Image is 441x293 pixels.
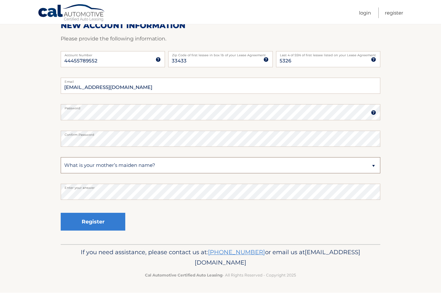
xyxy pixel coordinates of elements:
[61,131,380,136] label: Confirm Password
[371,110,376,115] img: tooltip.svg
[208,249,265,256] a: [PHONE_NUMBER]
[61,51,165,68] input: Account Number
[276,51,380,57] label: Last 4 of SSN of first lessee listed on your Lease Agreement
[61,35,380,44] p: Please provide the following information.
[61,78,380,83] label: Email
[61,78,380,94] input: Email
[145,273,222,278] strong: Cal Automotive Certified Auto Leasing
[61,21,380,31] h2: New Account Information
[385,8,403,18] a: Register
[371,57,376,62] img: tooltip.svg
[61,184,380,189] label: Enter your answer
[65,272,376,279] p: - All Rights Reserved - Copyright 2025
[359,8,371,18] a: Login
[65,247,376,268] p: If you need assistance, please contact us at: or email us at
[38,4,106,23] a: Cal Automotive
[61,51,165,57] label: Account Number
[168,51,272,57] label: Zip Code of first lessee in box 1b of your Lease Agreement
[61,213,125,231] button: Register
[195,249,360,266] span: [EMAIL_ADDRESS][DOMAIN_NAME]
[263,57,269,62] img: tooltip.svg
[276,51,380,68] input: SSN or EIN (last 4 digits only)
[156,57,161,62] img: tooltip.svg
[61,104,380,110] label: Password
[168,51,272,68] input: Zip Code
